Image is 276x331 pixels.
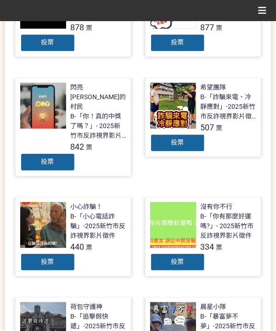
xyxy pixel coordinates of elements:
div: 希望團隊 [201,83,226,92]
span: 投票 [41,258,54,265]
span: 票 [216,124,223,132]
span: 票 [86,244,93,251]
div: 沒有你不行 [201,202,233,212]
span: 投票 [41,39,54,46]
a: 希望團隊B-「詐騙來電、冷靜應對」-2025新竹市反詐視界影片徵件507票投票 [145,78,261,157]
span: 842 [71,142,84,151]
div: B-「小心電話詐騙」-2025新竹市反詐視界影片徵件 [71,212,126,241]
div: B-「詐騙來電、冷靜應對」-2025新竹市反詐視界影片徵件 [201,92,256,121]
div: B-「你有那麼好運嗎?」- 2025新竹市反詐視界影片徵件 [201,212,256,241]
span: 票 [86,24,93,32]
a: 沒有你不行B-「你有那麼好運嗎?」- 2025新竹市反詐視界影片徵件334票投票 [145,197,261,276]
div: 荷包守護神 [71,302,103,312]
span: 投票 [171,39,184,46]
div: 閃亮[PERSON_NAME]的村民 [71,83,126,112]
span: 440 [71,242,84,252]
span: 票 [216,244,223,251]
div: B-「你！真的中獎了嗎？」- 2025新竹市反詐視界影片徵件 [71,112,126,140]
span: 票 [86,144,93,151]
span: 投票 [41,158,54,165]
span: 票 [216,24,223,32]
span: 投票 [171,258,184,265]
span: 878 [71,22,84,32]
a: 小心詐騙！B-「小心電話詐騙」-2025新竹市反詐視界影片徵件440票投票 [15,197,131,276]
a: 閃亮[PERSON_NAME]的村民B-「你！真的中獎了嗎？」- 2025新竹市反詐視界影片徵件842票投票 [15,78,131,176]
div: 晨星小隊 [201,302,226,312]
span: 507 [201,123,214,132]
span: 334 [201,242,214,252]
div: 小心詐騙！ [71,202,103,212]
span: 投票 [171,139,184,146]
span: 877 [201,22,214,32]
